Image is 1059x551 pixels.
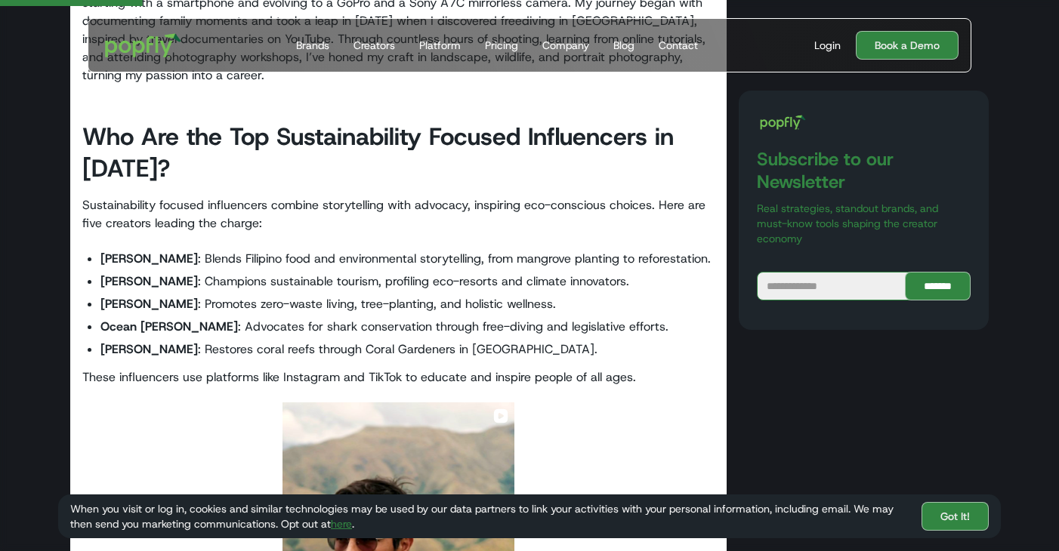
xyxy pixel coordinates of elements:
strong: Who Are the Top Sustainability Focused Influencers in [DATE]? [82,121,674,184]
p: Sustainability focused influencers combine storytelling with advocacy, inspiring eco-conscious ch... [82,196,715,232]
a: Got It! [922,502,989,531]
div: Pricing [485,38,518,53]
li: : Restores coral reefs through Coral Gardeners in [GEOGRAPHIC_DATA]. [100,338,715,361]
a: here [331,517,352,531]
li: : Blends Filipino food and environmental storytelling, from mangrove planting to reforestation. [100,248,715,270]
a: Creators [347,19,401,72]
div: Login [814,38,841,53]
strong: [PERSON_NAME] [100,296,198,312]
div: Blog [613,38,634,53]
a: Company [536,19,595,72]
li: : Advocates for shark conservation through free-diving and legislative efforts. [100,316,715,338]
strong: [PERSON_NAME] [100,251,198,266]
div: Platform [419,38,461,53]
p: These influencers use platforms like Instagram and TikTok to educate and inspire people of all ages. [82,368,715,386]
a: Book a Demo [856,31,959,60]
div: Brands [296,38,329,53]
div: When you visit or log in, cookies and similar technologies may be used by our data partners to li... [70,501,909,531]
form: Blog Subscribe [757,272,971,300]
h3: Subscribe to our Newsletter [757,148,971,193]
li: : Champions sustainable tourism, profiling eco-resorts and climate innovators. [100,270,715,293]
div: Creators [354,38,395,53]
strong: [PERSON_NAME] [100,273,198,289]
a: home [94,23,192,68]
p: Real strategies, standout brands, and must-know tools shaping the creator economy [757,201,971,246]
div: Company [542,38,589,53]
a: Brands [290,19,335,72]
a: Platform [413,19,467,72]
a: Contact [653,19,704,72]
a: Pricing [479,19,524,72]
a: Login [808,38,847,53]
a: Blog [607,19,641,72]
div: Contact [659,38,698,53]
strong: [PERSON_NAME] [100,341,198,357]
strong: Ocean [PERSON_NAME] [100,319,238,334]
li: : Promotes zero-waste living, tree-planting, and holistic wellness. [100,293,715,316]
